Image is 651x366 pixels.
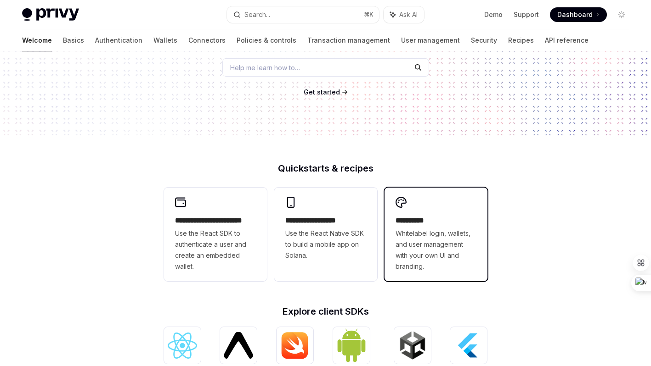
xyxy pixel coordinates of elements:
[304,88,340,96] span: Get started
[337,328,366,362] img: Android (Kotlin)
[471,29,497,51] a: Security
[168,333,197,359] img: React
[244,9,270,20] div: Search...
[304,88,340,97] a: Get started
[22,8,79,21] img: light logo
[384,6,424,23] button: Ask AI
[95,29,142,51] a: Authentication
[454,331,483,360] img: Flutter
[398,331,427,360] img: Unity
[274,188,377,281] a: **** **** **** ***Use the React Native SDK to build a mobile app on Solana.
[399,10,418,19] span: Ask AI
[285,228,366,261] span: Use the React Native SDK to build a mobile app on Solana.
[484,10,503,19] a: Demo
[401,29,460,51] a: User management
[280,332,310,359] img: iOS (Swift)
[396,228,476,272] span: Whitelabel login, wallets, and user management with your own UI and branding.
[227,6,379,23] button: Search...⌘K
[230,63,300,72] span: Help me learn how to…
[385,188,487,281] a: **** *****Whitelabel login, wallets, and user management with your own UI and branding.
[224,332,253,358] img: React Native
[545,29,589,51] a: API reference
[153,29,177,51] a: Wallets
[514,10,539,19] a: Support
[237,29,296,51] a: Policies & controls
[22,29,52,51] a: Welcome
[614,7,629,22] button: Toggle dark mode
[557,10,593,19] span: Dashboard
[508,29,534,51] a: Recipes
[164,307,487,316] h2: Explore client SDKs
[63,29,84,51] a: Basics
[164,164,487,173] h2: Quickstarts & recipes
[188,29,226,51] a: Connectors
[175,228,256,272] span: Use the React SDK to authenticate a user and create an embedded wallet.
[550,7,607,22] a: Dashboard
[307,29,390,51] a: Transaction management
[364,11,374,18] span: ⌘ K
